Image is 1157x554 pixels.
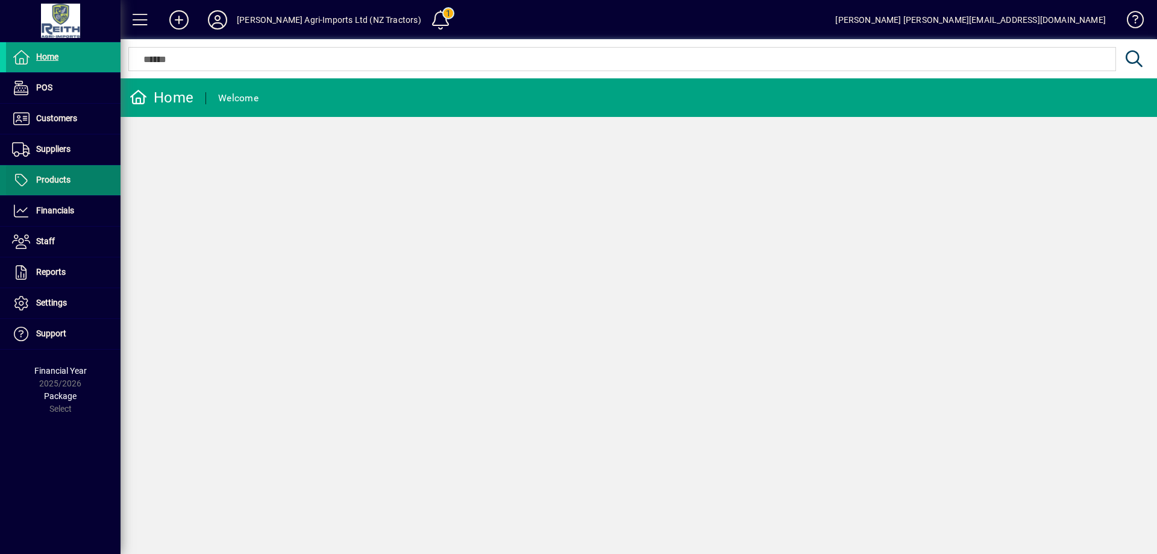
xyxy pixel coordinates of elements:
[36,329,66,338] span: Support
[6,165,121,195] a: Products
[36,206,74,215] span: Financials
[237,10,421,30] div: [PERSON_NAME] Agri-Imports Ltd (NZ Tractors)
[36,52,58,61] span: Home
[198,9,237,31] button: Profile
[218,89,259,108] div: Welcome
[36,267,66,277] span: Reports
[36,175,71,184] span: Products
[6,227,121,257] a: Staff
[835,10,1106,30] div: [PERSON_NAME] [PERSON_NAME][EMAIL_ADDRESS][DOMAIN_NAME]
[160,9,198,31] button: Add
[6,196,121,226] a: Financials
[36,83,52,92] span: POS
[36,113,77,123] span: Customers
[6,257,121,288] a: Reports
[36,236,55,246] span: Staff
[6,134,121,165] a: Suppliers
[1118,2,1142,42] a: Knowledge Base
[36,144,71,154] span: Suppliers
[6,104,121,134] a: Customers
[130,88,193,107] div: Home
[6,319,121,349] a: Support
[6,288,121,318] a: Settings
[34,366,87,376] span: Financial Year
[36,298,67,307] span: Settings
[44,391,77,401] span: Package
[6,73,121,103] a: POS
